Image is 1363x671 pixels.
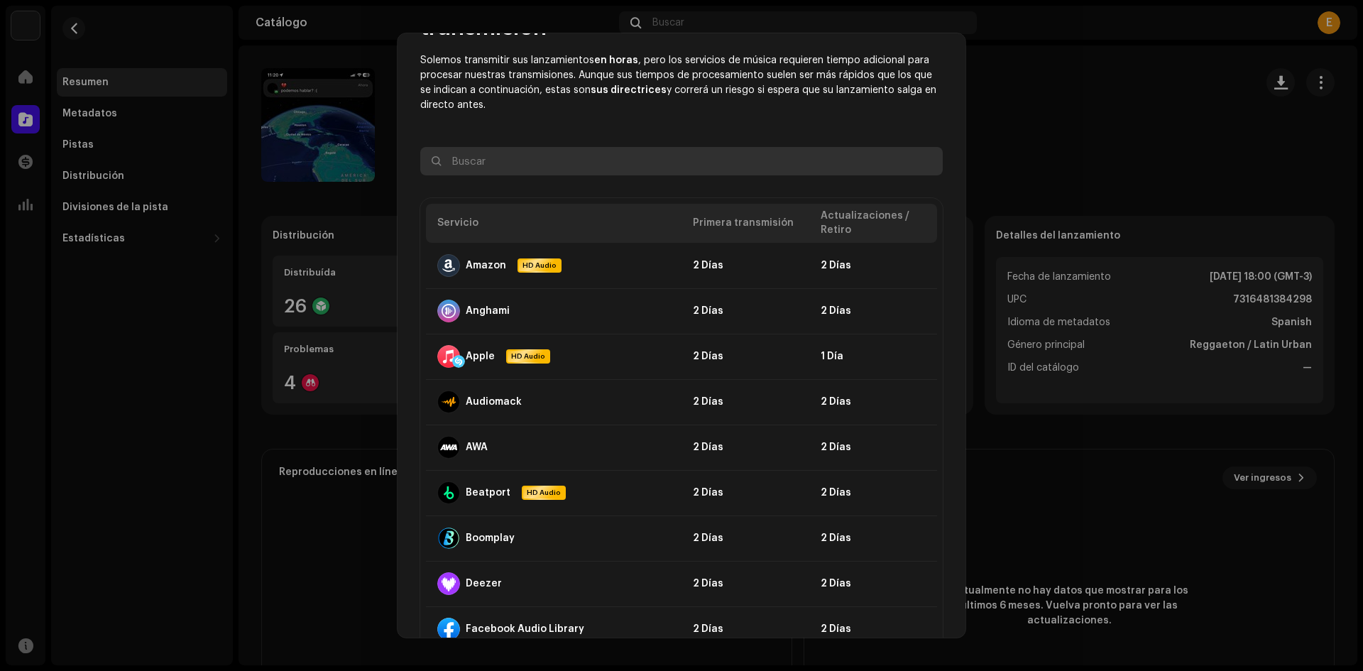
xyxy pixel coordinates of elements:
td: 2 Días [809,288,937,334]
div: AWA [466,442,488,453]
td: 2 Días [681,470,809,515]
td: 2 Días [681,515,809,561]
input: Buscar [420,147,943,175]
div: Deezer [466,578,502,589]
span: HD Audio [508,351,549,362]
td: 2 Días [681,606,809,652]
span: HD Audio [523,487,564,498]
b: sus directrices [591,85,667,95]
div: Amazon [466,260,506,271]
td: 2 Días [681,425,809,470]
td: 2 Días [809,425,937,470]
div: Facebook Audio Library [466,623,584,635]
div: Audiomack [466,396,522,408]
th: Primera transmisión [681,204,809,243]
span: HD Audio [519,260,560,271]
th: Actualizaciones / Retiro [809,204,937,243]
div: Apple [466,351,495,362]
b: en horas [594,55,638,65]
div: Anghami [466,305,510,317]
td: 2 Días [809,243,937,288]
td: 2 Días [809,515,937,561]
td: 2 Días [809,379,937,425]
p: Solemos transmitir sus lanzamientos , pero los servicios de música requieren tiempo adicional par... [420,53,943,113]
td: 2 Días [681,243,809,288]
div: Boomplay [466,533,515,544]
td: 2 Días [681,379,809,425]
div: Beatport [466,487,510,498]
td: 2 Días [681,288,809,334]
td: 2 Días [681,561,809,606]
td: 1 Día [809,334,937,379]
th: Servicio [426,204,681,243]
td: 2 Días [681,334,809,379]
td: 2 Días [809,606,937,652]
td: 2 Días [809,561,937,606]
td: 2 Días [809,470,937,515]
